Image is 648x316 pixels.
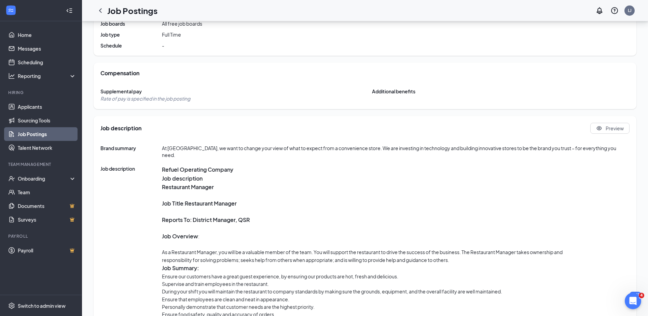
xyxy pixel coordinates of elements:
[100,145,162,158] span: Brand summary
[162,42,164,49] span: -
[96,6,105,15] svg: ChevronLeft
[66,7,73,14] svg: Collapse
[8,302,15,309] svg: Settings
[162,200,183,207] strong: Job Title
[18,141,76,155] a: Talent Network
[18,199,76,213] a: DocumentsCrown
[162,20,202,27] span: All free job boards
[100,31,162,38] span: Job type
[162,166,233,173] strong: Refuel Operating Company
[162,145,630,158] span: At [GEOGRAPHIC_DATA], we want to change your view of what to expect from a convenience store. We ...
[8,73,15,79] svg: Analysis
[18,28,76,42] a: Home
[18,73,77,79] div: Reporting
[590,123,630,134] button: Eye Preview
[18,243,76,257] a: PayrollCrown
[625,293,641,309] iframe: Intercom live chat
[18,127,76,141] a: Job Postings
[8,90,75,95] div: Hiring
[8,233,75,239] div: Payroll
[18,175,70,182] div: Onboarding
[18,100,76,114] a: Applicants
[185,200,237,207] strong: Restaurant Manager
[610,6,619,15] svg: QuestionInfo
[18,213,76,226] a: SurveysCrown
[8,7,14,14] svg: WorkstreamLogo
[100,42,162,49] span: Schedule
[372,88,433,95] span: Additional benefits
[18,185,76,199] a: Team
[162,248,630,256] p: As a Restaurant Manager, you will be a valuable member of the team. You will support the restaura...
[18,114,76,127] a: Sourcing Tools
[162,183,214,190] strong: Restaurant Manager
[18,55,76,69] a: Scheduling
[100,124,141,132] span: Job description
[596,125,602,131] svg: Eye
[162,280,630,288] p: Supervise and train employees in the restaurant.
[193,216,250,223] strong: District Manager, QSR
[630,292,641,298] div: 2245
[8,161,75,167] div: Team Management
[18,42,76,55] a: Messages
[606,125,624,132] span: Preview
[100,95,190,102] span: Rate of pay is specified in the job posting
[162,264,199,272] strong: Job Summary:
[18,302,66,309] div: Switch to admin view
[162,232,630,241] p: :
[107,5,157,16] h1: Job Postings
[639,293,644,298] span: 4
[162,295,630,303] p: Ensure that employees are clean and neat in appearance.
[595,6,604,15] svg: Notifications
[162,303,630,311] p: Personally demonstrate that customer needs are the highest priority.
[100,20,162,27] span: Job boards
[162,31,181,38] span: Full Time
[162,199,630,208] p: :
[162,273,630,280] p: Ensure our customers have a great guest experience, by ensuring our products are hot, fresh and d...
[162,256,630,264] p: responsibility for solving problems; seeks help from others when appropriate; and is willing to p...
[8,175,15,182] svg: UserCheck
[100,69,139,77] span: Compensation
[162,175,203,182] strong: Job description
[162,216,192,223] strong: Reports To:
[162,288,630,295] p: During your shift you will maintain the restaurant to company standards by making sure the ground...
[100,88,162,95] span: Supplemental pay
[162,233,198,240] strong: Job Overview
[628,8,632,13] div: LJ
